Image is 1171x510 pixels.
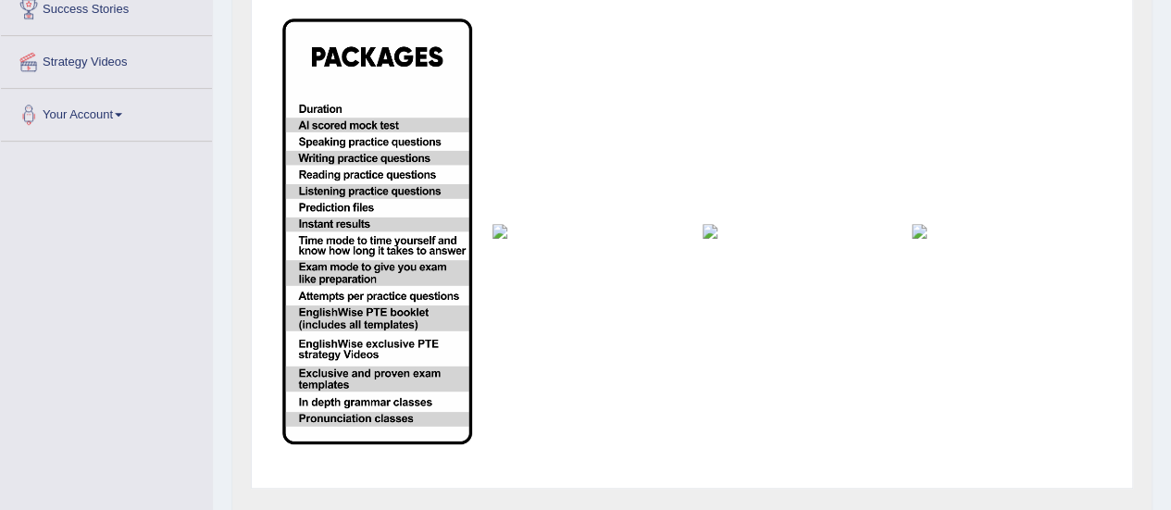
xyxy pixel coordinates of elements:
img: inr-diamond.png [912,224,1102,239]
img: inr-gold.png [703,224,892,239]
a: Your Account [1,89,212,135]
img: EW package [282,19,472,444]
a: Strategy Videos [1,36,212,82]
img: inr-silver.png [492,224,682,239]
